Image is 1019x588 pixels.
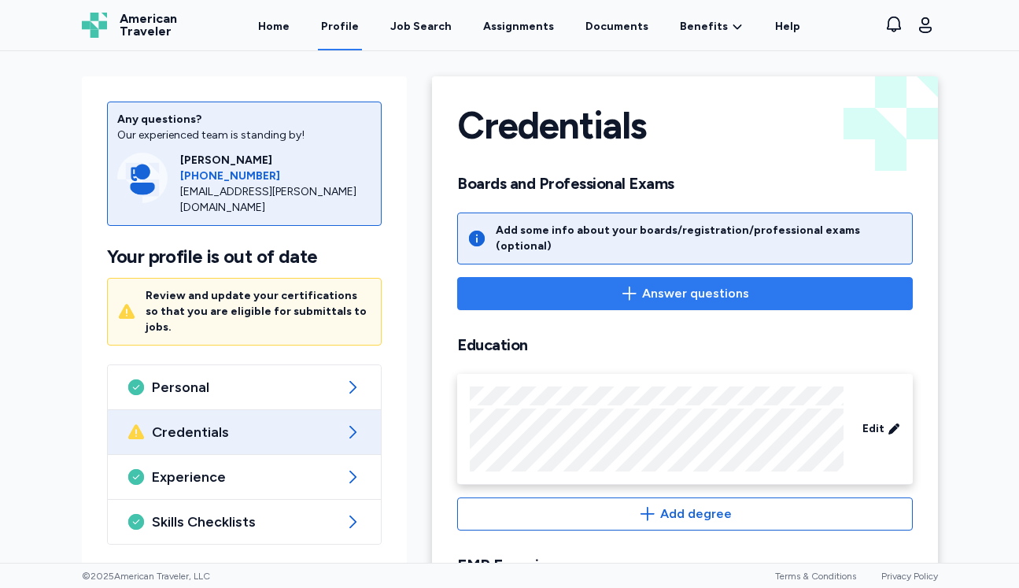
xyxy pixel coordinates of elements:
[117,128,372,143] div: Our experienced team is standing by!
[82,570,210,582] span: © 2025 American Traveler, LLC
[680,19,728,35] span: Benefits
[180,153,372,168] div: [PERSON_NAME]
[862,421,884,437] span: Edit
[775,571,856,582] a: Terms & Conditions
[152,468,338,486] span: Experience
[117,153,168,203] img: Consultant
[318,2,362,50] a: Profile
[457,497,912,531] button: Add degree
[680,19,744,35] a: Benefits
[660,505,732,523] span: Add degree
[146,288,372,335] div: Review and update your certifications so that you are eligible for submittals to jobs.
[152,512,338,531] span: Skills Checklists
[107,245,382,268] h1: Your profile is out of date
[152,378,338,397] span: Personal
[180,184,372,216] div: [EMAIL_ADDRESS][PERSON_NAME][DOMAIN_NAME]
[457,102,646,149] h1: Credentials
[881,571,938,582] a: Privacy Policy
[117,112,372,128] div: Any questions?
[457,277,912,310] button: Answer questions
[457,174,912,194] h2: Boards and Professional Exams
[496,223,902,254] div: Add some info about your boards/registration/professional exams (optional)
[152,423,338,442] span: Credentials
[457,556,912,575] h2: EMR Experience
[457,335,912,355] h2: Education
[390,19,452,35] div: Job Search
[82,13,107,38] img: Logo
[642,284,749,303] span: Answer questions
[180,168,372,184] a: [PHONE_NUMBER]
[120,13,177,38] span: American Traveler
[457,374,912,485] div: Edit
